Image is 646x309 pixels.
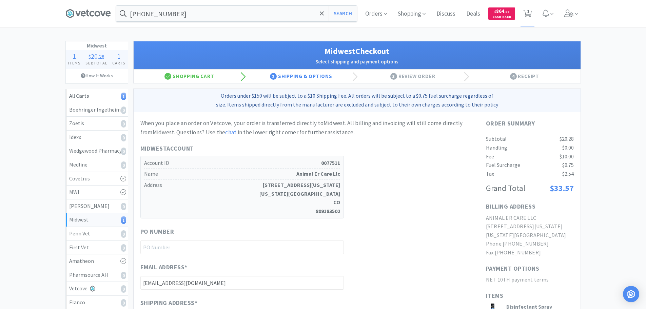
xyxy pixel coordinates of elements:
[503,240,549,247] gu-sc-dial: Click to Connect 7192607141
[121,244,126,252] i: 0
[486,291,574,301] h1: Items
[469,70,581,83] div: Receipt
[140,144,344,154] h1: Midwest Account
[357,70,469,83] div: Review Order
[83,60,110,66] h4: Subtotal
[140,119,472,137] div: When you place an order on Vetcove, your order is transferred directly to Midwest . All billing a...
[66,103,128,117] a: Boehringer Ingelheim0
[66,69,128,82] a: How It Works
[140,58,574,66] h2: Select shipping and payment options
[486,214,574,223] h2: ANIMAL ER CARE LLC
[134,70,246,83] div: Shopping Cart
[562,144,574,151] span: $0.00
[66,213,128,227] a: Midwest1
[136,92,578,109] p: Orders under $150 will be subject to a $10 Shipping Fee. All orders will be subject to a $0.75 fu...
[69,243,124,252] div: First Vet
[83,53,110,60] div: .
[91,52,98,60] span: 20
[560,135,574,142] span: $20.28
[66,282,128,296] a: Vetcove0
[66,241,128,255] a: First Vet0
[550,183,574,193] span: $33.57
[117,52,120,60] span: 1
[140,227,174,237] span: PO Number
[140,298,198,308] span: Shipping Address *
[66,254,128,268] a: Amatheon
[69,271,124,279] div: Pharmsource AH
[69,257,124,266] div: Amatheon
[434,11,458,17] a: Discuss
[66,268,128,282] a: Pharmsource AH0
[69,202,124,211] div: [PERSON_NAME]
[69,174,124,183] div: Covetrus
[121,148,126,155] i: 0
[66,199,128,213] a: [PERSON_NAME]0
[486,249,541,256] gu-sc: Fax:
[486,231,574,240] h2: [US_STATE][GEOGRAPHIC_DATA]
[245,70,357,83] div: Shipping & Options
[121,272,126,279] i: 0
[66,144,128,158] a: Wedgewood Pharmacy0
[321,159,340,168] strong: 0077511
[110,60,128,66] h4: Carts
[486,222,574,231] h2: [STREET_ADDRESS][US_STATE]
[140,240,344,254] input: PO Number
[486,143,507,152] div: Handling
[504,9,509,14] span: . 89
[488,4,515,23] a: $864.89Cash Back
[494,9,496,14] span: $
[259,181,340,215] strong: [STREET_ADDRESS][US_STATE] [US_STATE][GEOGRAPHIC_DATA] CO 809183502
[69,160,124,169] div: Medline
[66,172,128,186] a: Covetrus
[121,216,126,224] i: 1
[486,275,574,284] h2: NET 10TH payment terms
[329,6,357,21] button: Search
[560,153,574,160] span: $10.00
[69,215,124,224] div: Midwest
[121,299,126,307] i: 0
[121,203,126,210] i: 0
[486,170,494,178] div: Tax
[69,133,124,142] div: Idexx
[121,230,126,238] i: 0
[69,188,124,197] div: MWI
[116,6,357,21] input: Search by item, sku, manufacturer, ingredient, size...
[66,89,128,103] a: All Carts1
[69,105,124,114] div: Boehringer Ingelheim
[121,134,126,141] i: 0
[144,169,340,180] h5: Name
[296,170,340,178] strong: Animal Er Care Llc
[495,249,541,256] gu-sc-dial: Click to Connect 7192600823
[66,186,128,199] a: MWI
[69,229,124,238] div: Penn Vet
[486,135,507,143] div: Subtotal
[270,73,277,80] span: 2
[121,161,126,169] i: 0
[494,8,509,14] span: 864
[562,161,574,168] span: $0.75
[99,53,104,60] span: 28
[121,93,126,100] i: 1
[486,119,574,129] h1: Order Summary
[144,158,340,169] h5: Account ID
[140,45,574,58] h1: Midwest Checkout
[521,12,534,18] a: 1
[66,41,128,50] h1: Midwest
[69,119,124,128] div: Zoetis
[225,129,236,136] a: chat
[66,60,83,66] h4: Items
[69,92,89,99] strong: All Carts
[121,285,126,293] i: 0
[486,202,536,212] h1: Billing Address
[486,152,494,161] div: Fee
[486,240,549,247] gu-sc: Phone:
[623,286,639,302] div: Open Intercom Messenger
[73,52,76,60] span: 1
[66,131,128,144] a: Idexx0
[121,107,126,114] i: 0
[486,182,525,195] div: Grand Total
[140,263,188,272] span: Email Address *
[144,180,340,216] h5: Address
[69,298,124,307] div: Elanco
[140,276,344,290] input: Email Address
